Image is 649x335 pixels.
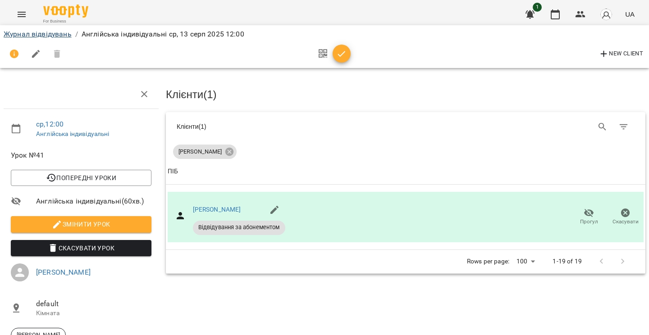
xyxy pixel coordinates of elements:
li: / [75,29,78,40]
button: Скасувати Урок [11,240,151,256]
span: Змінити урок [18,219,144,230]
span: default [36,299,151,309]
a: [PERSON_NAME] [36,268,91,276]
span: UA [625,9,635,19]
button: Menu [11,4,32,25]
span: Скасувати Урок [18,243,144,254]
span: Попередні уроки [18,172,144,183]
span: For Business [43,18,88,24]
a: ср , 12:00 [36,120,64,128]
h3: Клієнти ( 1 ) [166,89,645,100]
div: 100 [513,255,538,268]
button: Скасувати [607,204,644,230]
div: Table Toolbar [166,112,645,141]
p: 1-19 of 19 [553,257,581,266]
p: Англійська індивідуальні ср, 13 серп 2025 12:00 [82,29,244,40]
p: Кімната [36,309,151,318]
img: Voopty Logo [43,5,88,18]
span: [PERSON_NAME] [173,148,227,156]
button: Фільтр [613,116,635,138]
span: ПІБ [168,166,644,177]
div: ПІБ [168,166,178,177]
div: Sort [168,166,178,177]
span: Прогул [580,218,598,226]
button: Змінити урок [11,216,151,232]
a: Журнал відвідувань [4,30,72,38]
img: avatar_s.png [600,8,612,21]
div: Клієнти ( 1 ) [177,122,399,131]
a: [PERSON_NAME] [193,206,241,213]
button: Прогул [571,204,607,230]
span: Скасувати [612,218,639,226]
p: Rows per page: [467,257,509,266]
button: New Client [596,47,645,61]
nav: breadcrumb [4,29,645,40]
span: Відвідування за абонементом [193,223,285,231]
button: Попередні уроки [11,170,151,186]
span: 1 [533,3,542,12]
div: [PERSON_NAME] [173,145,237,159]
span: Урок №41 [11,150,151,161]
a: Англійська індивідуальні [36,130,110,137]
span: New Client [599,49,643,59]
span: Англійська індивідуальні ( 60 хв. ) [36,196,151,207]
button: Search [592,116,613,138]
button: UA [622,6,638,23]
